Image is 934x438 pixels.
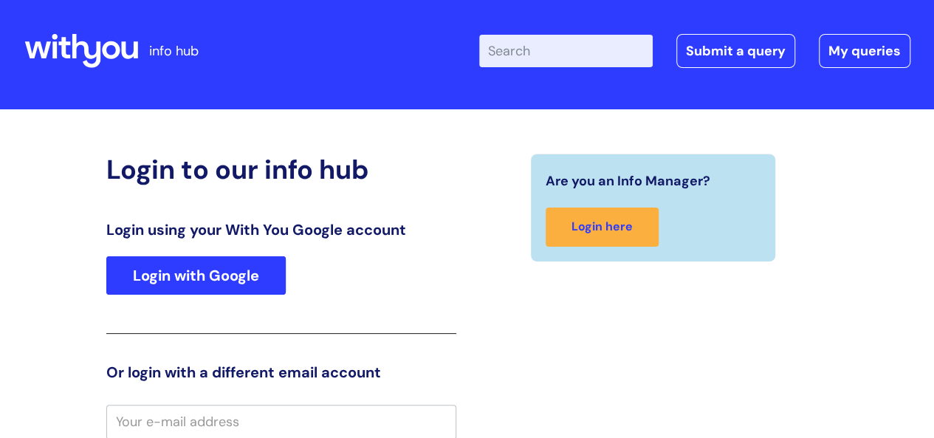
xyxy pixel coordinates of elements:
p: info hub [149,39,199,63]
h2: Login to our info hub [106,154,456,185]
a: Login with Google [106,256,286,295]
a: Submit a query [676,34,795,68]
input: Search [479,35,653,67]
h3: Or login with a different email account [106,363,456,381]
a: My queries [819,34,910,68]
a: Login here [546,208,659,247]
h3: Login using your With You Google account [106,221,456,239]
span: Are you an Info Manager? [546,169,710,193]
